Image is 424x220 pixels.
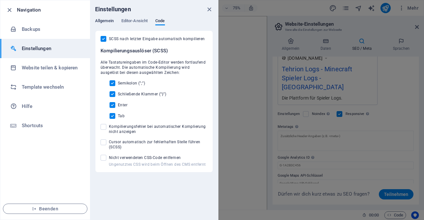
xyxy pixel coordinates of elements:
span: Schließende Klammer (“}”) [118,92,166,97]
button: close [205,5,213,13]
h6: Einstellungen [95,5,131,13]
h6: Shortcuts [22,122,81,129]
h6: Hilfe [22,102,81,110]
a: Skip to main content [3,3,45,8]
span: Tab [118,113,125,119]
span: Nicht verwendeten CSS-Code entfernen [109,155,208,160]
h6: Backups [22,25,81,33]
span: Cursor automatisch zur fehlerhaften Stelle führen (SCSS) [109,139,208,150]
span: Kompilierungsfehler bei automatischer Komplierung nicht anzeigen [109,124,208,134]
h6: Navigation [17,6,85,14]
span: Allgemein [95,17,114,26]
h6: Website teilen & kopieren [22,64,81,72]
button: Beenden [3,204,87,214]
a: Hilfe [0,97,90,116]
span: Alle Tastatureingaben im Code-Editor werden fortlaufend überwacht. Die automatische Kompilierung ... [101,60,208,75]
div: Einstellungen [95,18,213,31]
h6: Template wechseln [22,83,81,91]
h6: Einstellungen [22,45,81,52]
span: Editor-Ansicht [121,17,148,26]
span: Beenden [8,206,82,211]
h6: Kompilierungsauslöser (SCSS) [101,47,208,55]
span: SCSS nach letzter Eingabe automatisch kompilieren [109,36,205,41]
span: Semikolon (”;”) [118,81,145,86]
span: Enter [118,102,127,108]
span: Code [155,17,165,26]
p: Ungenutztes CSS wird beim Öffnen des CMS entfernt [109,162,208,167]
